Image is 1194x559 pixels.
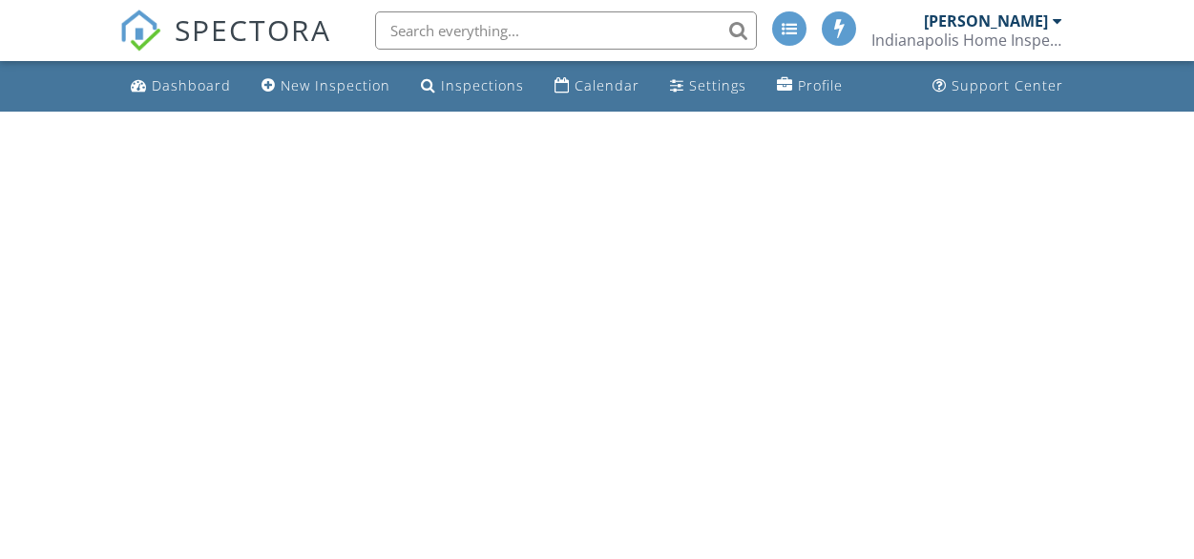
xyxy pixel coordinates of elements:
a: Calendar [547,69,647,104]
div: Support Center [952,76,1063,94]
div: Settings [689,76,746,94]
div: Inspections [441,76,524,94]
div: Dashboard [152,76,231,94]
a: Support Center [925,69,1071,104]
input: Search everything... [375,11,757,50]
div: [PERSON_NAME] [924,11,1048,31]
a: New Inspection [254,69,398,104]
a: Settings [662,69,754,104]
div: Profile [798,76,843,94]
a: Inspections [413,69,532,104]
a: Dashboard [123,69,239,104]
span: SPECTORA [175,10,331,50]
div: Calendar [575,76,639,94]
img: The Best Home Inspection Software - Spectora [119,10,161,52]
a: Profile [769,69,850,104]
div: New Inspection [281,76,390,94]
a: SPECTORA [119,26,331,66]
div: Indianapolis Home Inspections [871,31,1062,50]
